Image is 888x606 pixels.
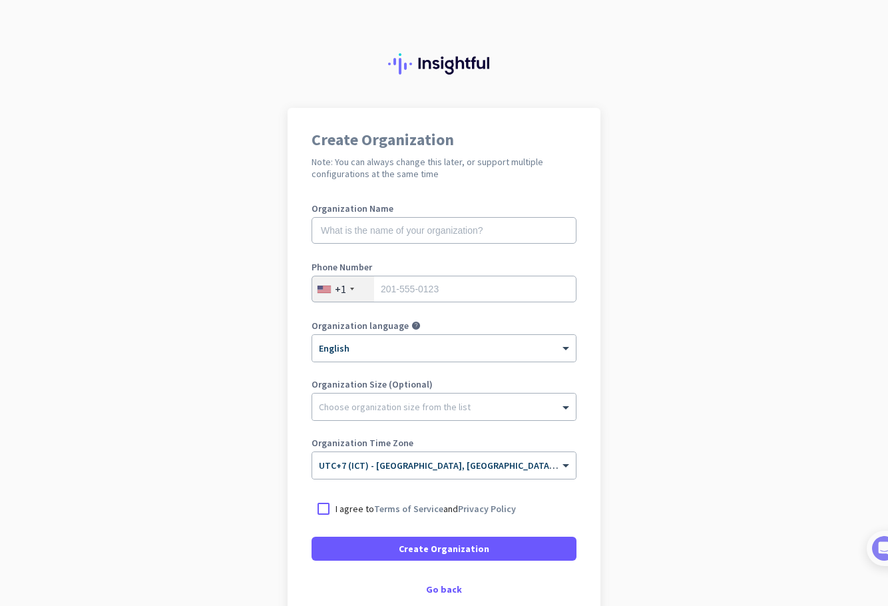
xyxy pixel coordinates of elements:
h1: Create Organization [312,132,576,148]
a: Privacy Policy [458,503,516,515]
div: Go back [312,585,576,594]
input: 201-555-0123 [312,276,576,302]
p: I agree to and [335,502,516,515]
label: Organization language [312,321,409,330]
label: Organization Size (Optional) [312,380,576,389]
img: Insightful [388,53,500,75]
i: help [411,321,421,330]
span: Create Organization [399,542,489,555]
label: Organization Time Zone [312,438,576,448]
input: What is the name of your organization? [312,217,576,244]
a: Terms of Service [374,503,443,515]
div: +1 [335,282,346,296]
label: Phone Number [312,262,576,272]
h2: Note: You can always change this later, or support multiple configurations at the same time [312,156,576,180]
button: Create Organization [312,537,576,561]
label: Organization Name [312,204,576,213]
